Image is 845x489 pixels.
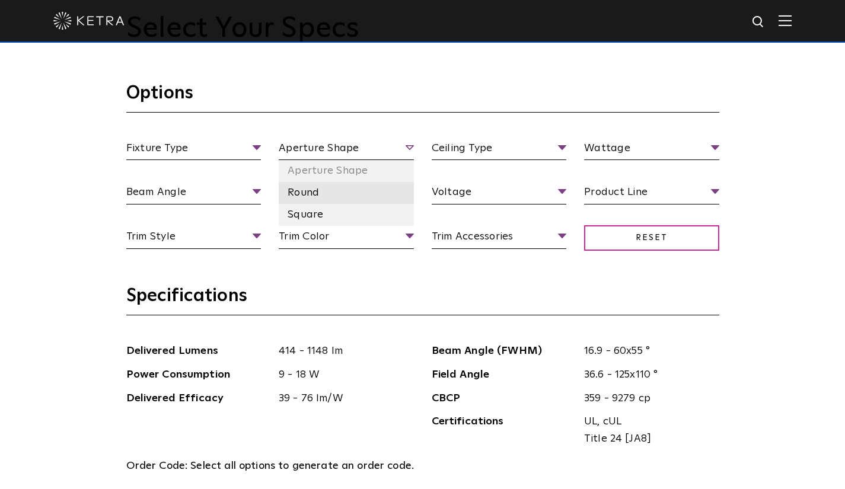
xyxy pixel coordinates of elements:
[575,390,719,407] span: 359 - 9279 cp
[126,228,262,249] span: Trim Style
[432,413,576,448] span: Certifications
[575,343,719,360] span: 16.9 - 60x55 °
[126,285,719,315] h3: Specifications
[279,160,414,182] li: Aperture Shape
[279,140,414,161] span: Aperture Shape
[584,225,719,251] span: Reset
[126,82,719,113] h3: Options
[126,366,270,383] span: Power Consumption
[584,413,710,430] span: UL, cUL
[279,204,414,226] li: Square
[270,366,414,383] span: 9 - 18 W
[584,184,719,204] span: Product Line
[432,228,567,249] span: Trim Accessories
[432,140,567,161] span: Ceiling Type
[432,366,576,383] span: Field Angle
[584,430,710,448] span: Title 24 [JA8]
[432,184,567,204] span: Voltage
[779,15,792,26] img: Hamburger%20Nav.svg
[279,182,414,204] li: Round
[270,343,414,360] span: 414 - 1148 lm
[432,343,576,360] span: Beam Angle (FWHM)
[751,15,766,30] img: search icon
[126,184,262,204] span: Beam Angle
[126,140,262,161] span: Fixture Type
[53,12,125,30] img: ketra-logo-2019-white
[279,228,414,249] span: Trim Color
[575,366,719,383] span: 36.6 - 125x110 °
[126,343,270,360] span: Delivered Lumens
[126,390,270,407] span: Delivered Efficacy
[584,140,719,161] span: Wattage
[270,390,414,407] span: 39 - 76 lm/W
[190,461,414,471] span: Select all options to generate an order code.
[432,390,576,407] span: CBCP
[126,461,188,471] span: Order Code:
